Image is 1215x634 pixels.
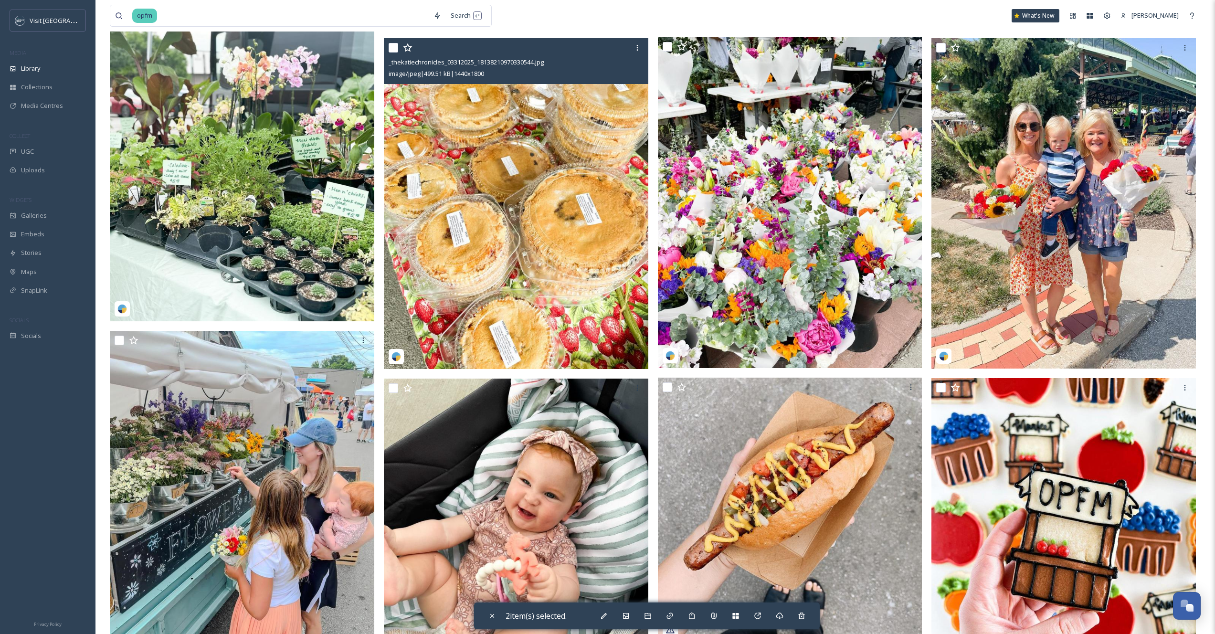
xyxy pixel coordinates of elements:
[389,69,484,78] span: image/jpeg | 499.51 kB | 1440 x 1800
[506,611,567,621] span: 2 item(s) selected.
[1116,6,1183,25] a: [PERSON_NAME]
[21,147,34,156] span: UGC
[21,101,63,110] span: Media Centres
[117,304,127,314] img: snapsea-logo.png
[21,248,42,257] span: Stories
[21,331,41,340] span: Socials
[446,6,486,25] div: Search
[21,166,45,175] span: Uploads
[1173,592,1201,620] button: Open Chat
[15,16,25,25] img: c3es6xdrejuflcaqpovn.png
[21,286,47,295] span: SnapLink
[931,38,1196,369] img: wellnessforthewin_03312025_18245052610137921.jpg
[10,317,29,324] span: SOCIALS
[30,16,104,25] span: Visit [GEOGRAPHIC_DATA]
[21,230,44,239] span: Embeds
[21,211,47,220] span: Galleries
[21,267,37,276] span: Maps
[34,621,62,627] span: Privacy Policy
[132,9,157,22] span: opfm
[1131,11,1179,20] span: [PERSON_NAME]
[34,618,62,629] a: Privacy Policy
[658,37,922,368] img: _thekatiechronicles_03312025_18138210970330544.jpg
[391,352,401,361] img: snapsea-logo.png
[10,196,32,203] span: WIDGETS
[666,351,675,360] img: snapsea-logo.png
[21,64,40,73] span: Library
[1012,9,1059,22] a: What's New
[10,132,30,139] span: COLLECT
[21,83,53,92] span: Collections
[389,58,544,66] span: _thekatiechronicles_03312025_18138210970330544.jpg
[384,38,648,369] img: _thekatiechronicles_03312025_18138210970330544.jpg
[10,49,26,56] span: MEDIA
[939,351,949,361] img: snapsea-logo.png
